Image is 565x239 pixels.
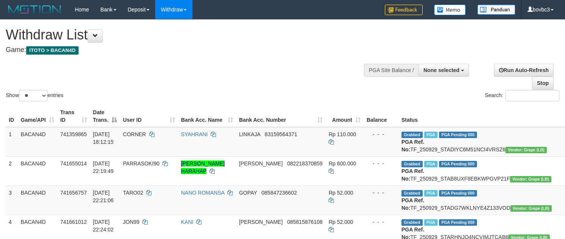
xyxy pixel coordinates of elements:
[439,132,477,138] span: PGA Pending
[329,160,356,167] span: Rp 600.000
[364,64,419,77] div: PGA Site Balance /
[239,190,257,196] span: GOPAY
[401,161,423,167] span: Grabbed
[93,190,114,203] span: [DATE] 22:21:06
[19,90,47,101] select: Showentries
[123,160,159,167] span: PARRASOKI90
[123,219,140,225] span: JON99
[510,176,551,182] span: Vendor URL: https://dashboard.q2checkout.com/secure
[93,219,114,233] span: [DATE] 22:24:02
[510,205,552,212] span: Vendor URL: https://dashboard.q2checkout.com/secure
[398,156,563,186] td: TF_250929_STAB8UXF8EBKWPGVP21F
[57,105,90,127] th: Trans ID: activate to sort column ascending
[123,131,146,137] span: CORNER
[181,190,224,196] a: NANO ROMANSA
[424,132,438,138] span: Marked by bovbc1
[424,219,438,226] span: Marked by bovbc4
[18,127,57,157] td: BACAN4D
[326,105,364,127] th: Amount: activate to sort column ascending
[505,147,547,153] span: Vendor URL: https://dashboard.q2checkout.com/secure
[18,156,57,186] td: BACAN4D
[60,219,87,225] span: 741661012
[424,161,438,167] span: Marked by bovbc4
[239,160,283,167] span: [PERSON_NAME]
[287,219,323,225] span: Copy 085815876108 to clipboard
[239,219,283,225] span: [PERSON_NAME]
[90,105,120,127] th: Date Trans.: activate to sort column descending
[18,105,57,127] th: Game/API: activate to sort column ascending
[120,105,178,127] th: User ID: activate to sort column ascending
[239,131,260,137] span: LINKAJA
[60,131,87,137] span: 741359865
[6,90,63,101] label: Show entries
[26,46,79,55] span: ITOTO > BACAN4D
[93,131,114,145] span: [DATE] 18:12:15
[439,190,477,197] span: PGA Pending
[181,131,208,137] a: SYAHRANI
[123,190,143,196] span: TARO02
[265,131,297,137] span: Copy 83159564371 to clipboard
[401,190,423,197] span: Grabbed
[485,90,559,101] label: Search:
[385,5,423,15] img: Feedback.jpg
[364,105,398,127] th: Balance
[287,160,323,167] span: Copy 082218370859 to clipboard
[398,127,563,157] td: TF_250929_STADIYC6M51NCI4VRSZ6
[423,67,460,73] span: None selected
[329,219,353,225] span: Rp 52.000
[6,127,18,157] td: 1
[261,190,297,196] span: Copy 085847236602 to clipboard
[401,197,424,211] b: PGA Ref. No:
[236,105,326,127] th: Bank Acc. Number: activate to sort column ascending
[367,131,395,138] div: - - -
[477,5,515,15] img: panduan.png
[439,161,477,167] span: PGA Pending
[401,168,424,182] b: PGA Ref. No:
[424,190,438,197] span: Marked by bovbc4
[181,219,194,225] a: KANI
[329,190,353,196] span: Rp 52.000
[434,5,466,15] img: Button%20Memo.svg
[6,186,18,215] td: 3
[401,139,424,153] b: PGA Ref. No:
[532,77,554,90] a: Stop
[401,132,423,138] span: Grabbed
[93,160,114,174] span: [DATE] 22:19:49
[6,156,18,186] td: 2
[401,219,423,226] span: Grabbed
[60,190,87,196] span: 741656757
[6,27,369,42] h1: Withdraw List
[398,105,563,127] th: Status
[6,4,63,15] img: MOTION_logo.png
[6,46,369,54] h4: Game:
[367,218,395,226] div: - - -
[18,186,57,215] td: BACAN4D
[367,160,395,167] div: - - -
[178,105,236,127] th: Bank Acc. Name: activate to sort column ascending
[494,64,554,77] a: Run Auto-Refresh
[505,90,559,101] input: Search:
[419,64,469,77] button: None selected
[329,131,356,137] span: Rp 110.000
[439,219,477,226] span: PGA Pending
[398,186,563,215] td: TF_250929_STADG7WKLNYE4Z133VOD
[6,105,18,127] th: ID
[367,189,395,197] div: - - -
[60,160,87,167] span: 741655014
[181,160,225,174] a: [PERSON_NAME] HARAHAP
